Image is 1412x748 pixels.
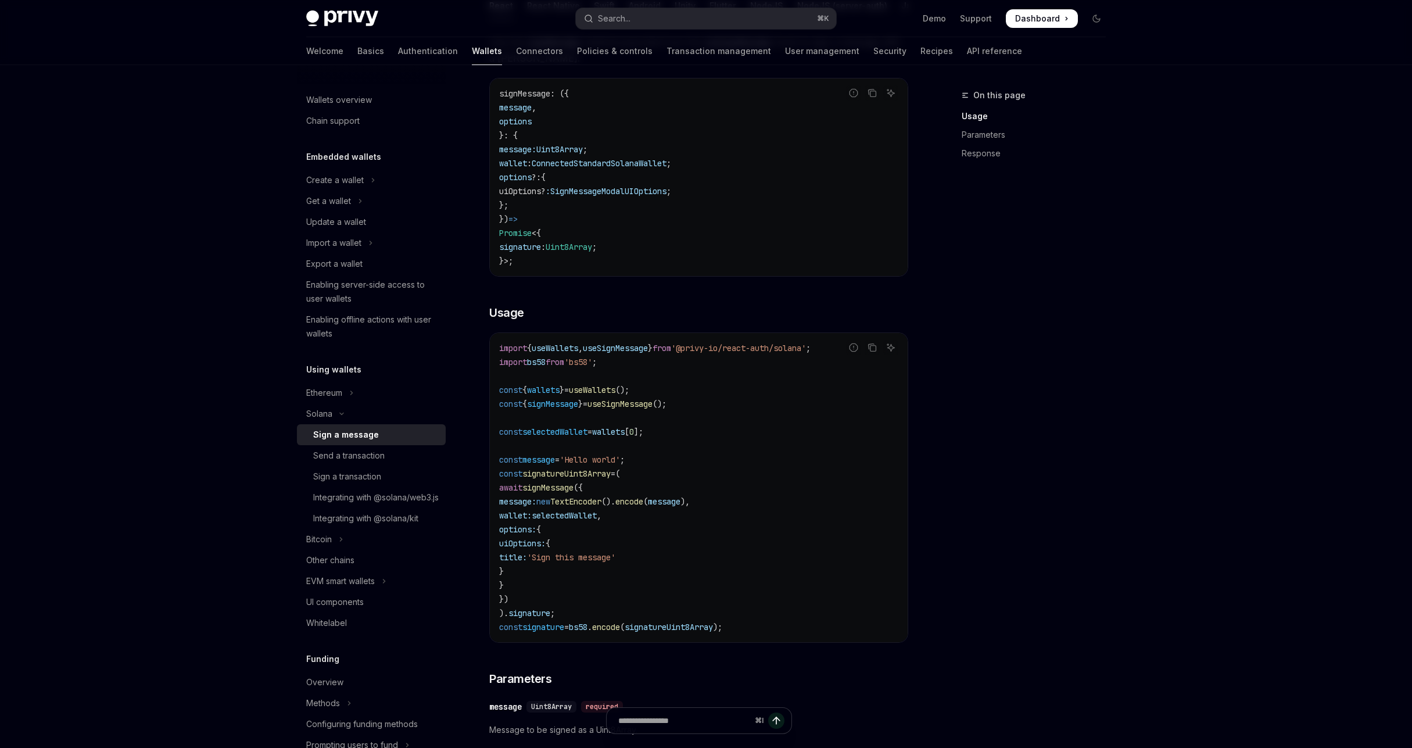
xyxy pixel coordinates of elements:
[666,186,671,196] span: ;
[615,468,620,479] span: (
[508,608,550,618] span: signature
[846,85,861,101] button: Report incorrect code
[973,88,1026,102] span: On this page
[522,399,527,409] span: {
[576,8,836,29] button: Open search
[297,592,446,613] a: UI components
[499,116,532,127] span: options
[564,385,569,395] span: =
[297,571,446,592] button: Toggle EVM smart wallets section
[817,14,829,23] span: ⌘ K
[592,622,620,632] span: encode
[306,696,340,710] div: Methods
[306,194,351,208] div: Get a wallet
[806,343,811,353] span: ;
[499,524,536,535] span: options:
[615,385,629,395] span: ();
[601,496,615,507] span: ().
[962,107,1115,126] a: Usage
[587,622,592,632] span: .
[306,553,354,567] div: Other chains
[297,508,446,529] a: Integrating with @solana/kit
[306,595,364,609] div: UI components
[883,340,898,355] button: Ask AI
[522,622,564,632] span: signature
[297,424,446,445] a: Sign a message
[306,257,363,271] div: Export a wallet
[625,622,713,632] span: signatureUint8Array
[306,407,332,421] div: Solana
[527,158,532,169] span: :
[541,242,546,252] span: :
[297,170,446,191] button: Toggle Create a wallet section
[532,343,578,353] span: useWallets
[306,150,381,164] h5: Embedded wallets
[546,538,550,549] span: {
[499,214,508,224] span: })
[499,608,508,618] span: ).
[306,652,339,666] h5: Funding
[560,385,564,395] span: }
[499,496,536,507] span: message:
[306,278,439,306] div: Enabling server-side access to user wallets
[297,274,446,309] a: Enabling server-side access to user wallets
[531,702,572,711] span: Uint8Array
[550,88,569,99] span: : ({
[768,713,784,729] button: Send message
[499,622,522,632] span: const
[499,186,546,196] span: uiOptions?
[306,313,439,341] div: Enabling offline actions with user wallets
[583,343,648,353] span: useSignMessage
[297,529,446,550] button: Toggle Bitcoin section
[865,340,880,355] button: Copy the contents from the code block
[499,552,527,563] span: title:
[499,580,504,590] span: }
[297,714,446,735] a: Configuring funding methods
[522,468,611,479] span: signatureUint8Array
[499,228,532,238] span: Promise
[297,232,446,253] button: Toggle Import a wallet section
[962,144,1115,163] a: Response
[865,85,880,101] button: Copy the contents from the code block
[306,616,347,630] div: Whitelabel
[499,427,522,437] span: const
[313,511,418,525] div: Integrating with @solana/kit
[666,37,771,65] a: Transaction management
[592,427,625,437] span: wallets
[306,363,361,377] h5: Using wallets
[592,357,597,367] span: ;
[522,482,574,493] span: signMessage
[313,449,385,463] div: Send a transaction
[873,37,906,65] a: Security
[499,454,522,465] span: const
[532,102,536,113] span: ,
[306,173,364,187] div: Create a wallet
[671,343,806,353] span: '@privy-io/react-auth/solana'
[499,482,522,493] span: await
[577,37,653,65] a: Policies & controls
[550,608,555,618] span: ;
[499,594,508,604] span: })
[297,212,446,232] a: Update a wallet
[297,550,446,571] a: Other chains
[629,427,634,437] span: 0
[611,468,615,479] span: =
[536,524,541,535] span: {
[546,186,550,196] span: :
[297,403,446,424] button: Toggle Solana section
[574,482,583,493] span: ({
[357,37,384,65] a: Basics
[508,214,518,224] span: =>
[499,130,518,141] span: }: {
[532,510,597,521] span: selectedWallet
[569,385,615,395] span: useWallets
[592,242,597,252] span: ;
[598,12,630,26] div: Search...
[516,37,563,65] a: Connectors
[499,158,527,169] span: wallet
[499,510,532,521] span: wallet:
[306,532,332,546] div: Bitcoin
[550,186,666,196] span: SignMessageModalUIOptions
[489,701,522,713] div: message
[1006,9,1078,28] a: Dashboard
